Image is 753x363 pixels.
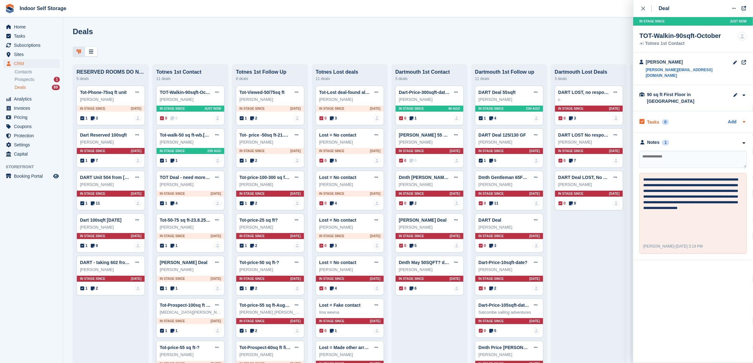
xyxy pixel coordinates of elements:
[214,242,221,249] a: deal-assignee-blank
[533,200,540,207] a: deal-assignee-blank
[239,181,301,188] div: [PERSON_NAME]
[134,115,141,122] img: deal-assignee-blank
[80,115,88,121] span: 1
[319,90,397,95] a: Tot-Lost deal-found alternative/ price
[319,139,380,145] div: [PERSON_NAME]
[319,132,356,138] a: Lost = No contact
[373,200,380,207] a: deal-assignee-blank
[14,131,52,140] span: Protection
[450,149,460,153] span: [DATE]
[639,32,721,40] div: TOT-Walkin-90sqft-October
[639,41,721,46] div: Totnes 1st Contact
[399,260,451,265] a: Dmth May 50SQFT? deal
[134,285,141,292] img: deal-assignee-blank
[478,191,504,196] span: In stage since
[738,32,747,41] a: deal-assignee-blank
[80,200,88,206] span: 1
[15,69,60,75] a: Contacts
[236,69,304,75] div: Totnes 1st Follow Up
[475,75,543,83] div: 11 deals
[80,191,105,196] span: In stage since
[14,172,52,181] span: Booking Portal
[399,175,457,180] a: Dmth [PERSON_NAME] 100
[80,132,127,138] a: Dart Reserved 100sqft
[319,175,356,180] a: Lost = No contact
[160,181,221,188] div: [PERSON_NAME]
[319,260,356,265] a: Lost = No contact
[478,90,515,95] a: DART Deal 55sqft
[160,175,215,180] a: TOT Deal - need more info
[450,191,460,196] span: [DATE]
[3,22,60,31] a: menu
[448,106,460,111] span: 4H AGO
[316,75,384,83] div: 11 deals
[14,50,52,59] span: Sites
[239,218,278,223] a: Tot-price-25 sq ft?
[156,75,225,83] div: 11 deals
[659,5,670,12] div: Deal
[613,115,620,122] a: deal-assignee-blank
[319,224,380,231] div: [PERSON_NAME]
[3,122,60,131] a: menu
[294,115,301,122] img: deal-assignee-blank
[214,115,221,122] a: deal-assignee-blank
[3,95,60,103] a: menu
[160,139,221,145] div: [PERSON_NAME]
[160,303,232,308] a: Tot-Prospect-100sq ft ground floor
[14,140,52,149] span: Settings
[330,115,337,121] span: 3
[613,200,620,207] img: deal-assignee-blank
[3,41,60,50] a: menu
[290,234,301,238] span: [DATE]
[453,242,460,249] a: deal-assignee-blank
[214,327,221,334] a: deal-assignee-blank
[294,157,301,164] img: deal-assignee-blank
[160,218,271,223] a: Tot-50-75 sq ft-23.8.25- maybe too expensive?-phone
[80,139,141,145] div: [PERSON_NAME]
[294,327,301,334] a: deal-assignee-blank
[399,158,406,163] span: 0
[319,191,344,196] span: In stage since
[214,285,221,292] img: deal-assignee-blank
[529,149,540,153] span: [DATE]
[399,115,406,121] span: 0
[239,139,301,145] div: [PERSON_NAME]
[131,106,141,111] span: [DATE]
[555,75,623,83] div: 3 deals
[14,104,52,113] span: Invoices
[319,96,380,103] div: [PERSON_NAME]
[5,4,15,13] img: stora-icon-8386f47178a22dfd0bd8f6a31ec36ba5ce8667c1dd55bd0f319d3a0aa187defe.svg
[533,115,540,122] a: deal-assignee-blank
[170,158,178,163] span: 1
[239,132,293,138] a: Tot- price -50sq ft-21.8.25
[453,200,460,207] img: deal-assignee-blank
[80,96,141,103] div: [PERSON_NAME]
[91,115,98,121] span: 3
[250,115,257,121] span: 2
[214,157,221,164] a: deal-assignee-blank
[373,242,380,249] img: deal-assignee-blank
[475,69,543,75] div: Dartmouth 1st Follow up
[239,191,265,196] span: In stage since
[373,285,380,292] a: deal-assignee-blank
[647,139,660,146] div: Notes
[373,327,380,334] img: deal-assignee-blank
[91,158,98,163] span: 7
[80,218,121,223] a: Dart 100sqft [DATE]
[319,158,327,163] span: 0
[478,224,540,231] div: [PERSON_NAME]
[240,200,247,206] span: 1
[478,260,528,265] a: Dart-Price-10sqft-date?
[3,172,60,181] a: menu
[453,285,460,292] a: deal-assignee-blank
[250,200,257,206] span: 2
[80,234,105,238] span: In stage since
[373,115,380,122] img: deal-assignee-blank
[453,157,460,164] a: deal-assignee-blank
[134,157,141,164] a: deal-assignee-blank
[14,113,52,122] span: Pricing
